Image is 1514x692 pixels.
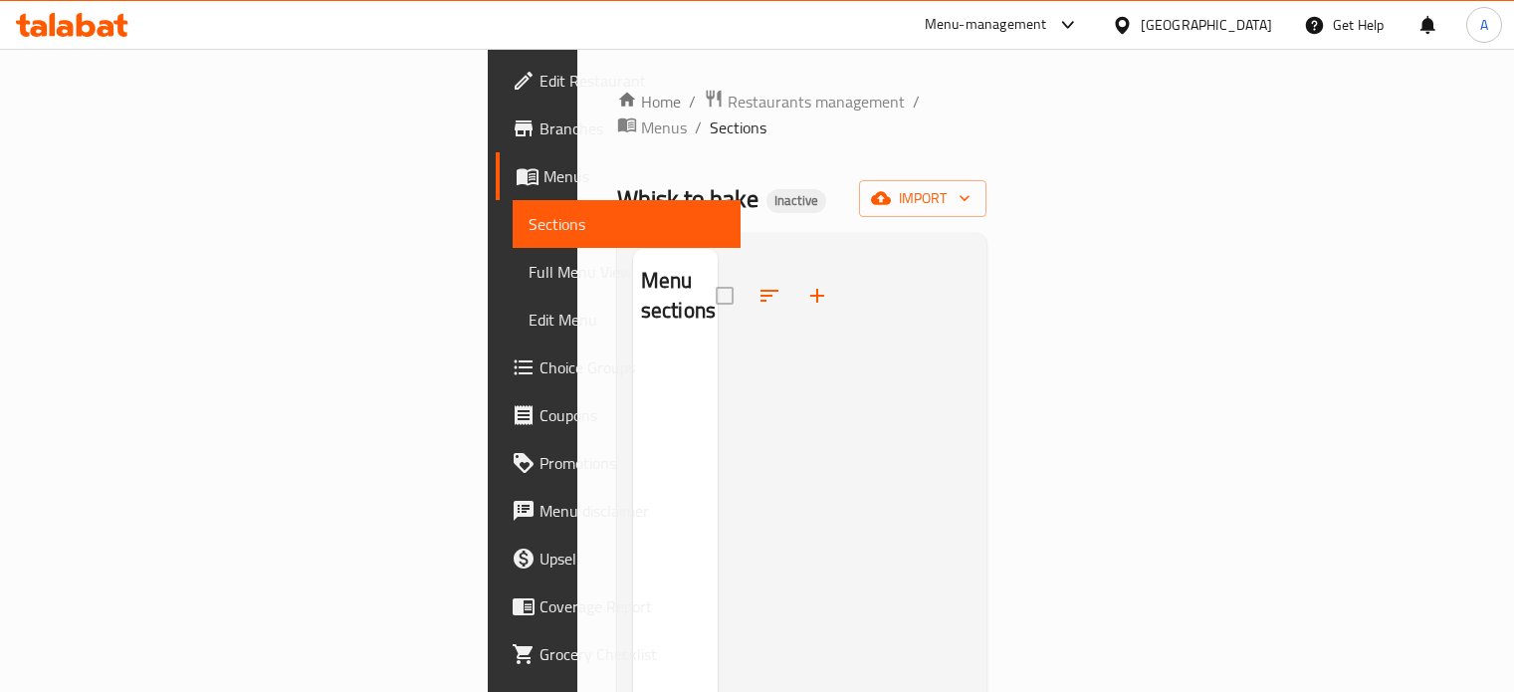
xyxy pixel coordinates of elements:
span: Whisk to bake [617,176,758,221]
a: Restaurants management [704,89,905,115]
span: Branches [540,116,725,140]
span: import [875,186,971,211]
a: Menu disclaimer [496,487,741,535]
span: Menus [543,164,725,188]
span: Grocery Checklist [540,642,725,666]
span: Edit Restaurant [540,69,725,93]
span: Edit Menu [529,308,725,332]
a: Upsell [496,535,741,582]
a: Full Menu View [513,248,741,296]
li: / [913,90,920,114]
nav: breadcrumb [617,89,987,140]
span: Inactive [766,192,826,209]
a: Choice Groups [496,344,741,391]
span: A [1480,14,1488,36]
div: Menu-management [925,13,1047,37]
span: Sections [529,212,725,236]
a: Coupons [496,391,741,439]
a: Edit Menu [513,296,741,344]
a: Edit Restaurant [496,57,741,105]
div: Inactive [766,189,826,213]
span: Promotions [540,451,725,475]
a: Grocery Checklist [496,630,741,678]
span: Coverage Report [540,594,725,618]
a: Coverage Report [496,582,741,630]
a: Promotions [496,439,741,487]
nav: Menu sections [633,344,718,359]
a: Menus [496,152,741,200]
span: Full Menu View [529,260,725,284]
button: import [859,180,986,217]
span: Restaurants management [728,90,905,114]
span: Upsell [540,547,725,571]
span: Coupons [540,403,725,427]
a: Branches [496,105,741,152]
div: [GEOGRAPHIC_DATA] [1141,14,1272,36]
span: Menu disclaimer [540,499,725,523]
span: Choice Groups [540,355,725,379]
a: Sections [513,200,741,248]
button: Add section [793,272,841,320]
